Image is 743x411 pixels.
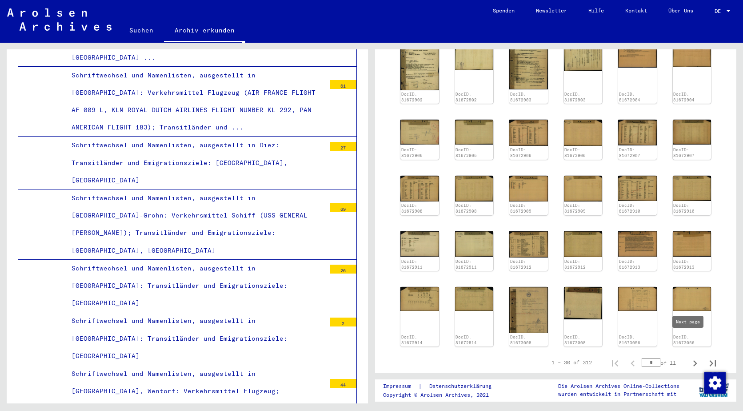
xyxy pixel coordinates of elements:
[673,120,711,145] img: 002.jpg
[564,203,586,214] a: DocID: 81672909
[330,203,356,212] div: 69
[673,40,711,67] img: 002.jpg
[455,176,494,202] img: 002.jpg
[65,312,325,365] div: Schriftwechsel und Namenlisten, ausgestellt in [GEOGRAPHIC_DATA]: Transitländer und Emigrationszi...
[65,137,325,189] div: Schriftwechsel und Namenlisten, ausgestellt in Diez: Transitländer und Emigrationsziele: [GEOGRAP...
[400,176,439,202] img: 001.jpg
[510,147,531,158] a: DocID: 81672906
[330,142,356,151] div: 27
[510,334,531,346] a: DocID: 81673008
[509,40,548,89] img: 001.jpg
[715,8,724,14] span: DE
[606,354,624,371] button: First page
[383,382,502,391] div: |
[401,147,423,158] a: DocID: 81672905
[455,92,477,103] a: DocID: 81672902
[704,354,722,371] button: Last page
[704,372,725,393] div: Zustimmung ändern
[686,354,704,371] button: Next page
[422,382,502,391] a: Datenschutzerklärung
[509,287,548,333] img: 001.jpg
[400,287,439,311] img: 001.jpg
[673,231,711,257] img: 002.jpg
[564,334,586,346] a: DocID: 81673008
[619,92,640,103] a: DocID: 81672904
[697,379,731,401] img: yv_logo.png
[455,147,477,158] a: DocID: 81672905
[455,287,494,310] img: 002.jpg
[401,92,423,103] a: DocID: 81672902
[558,390,679,398] p: wurden entwickelt in Partnerschaft mit
[619,203,640,214] a: DocID: 81672910
[618,176,657,201] img: 001.jpg
[330,318,356,326] div: 2
[400,40,439,90] img: 001.jpg
[510,203,531,214] a: DocID: 81672909
[510,259,531,270] a: DocID: 81672912
[618,120,657,145] img: 001.jpg
[65,67,325,137] div: Schriftwechsel und Namenlisten, ausgestellt in [GEOGRAPHIC_DATA]: Verkehrsmittel Flugzeug (AIR FR...
[673,203,695,214] a: DocID: 81672910
[401,259,423,270] a: DocID: 81672911
[673,176,711,201] img: 002.jpg
[509,176,548,202] img: 001.jpg
[624,354,642,371] button: Previous page
[564,147,586,158] a: DocID: 81672906
[564,92,586,103] a: DocID: 81672903
[7,8,112,31] img: Arolsen_neg.svg
[330,265,356,274] div: 26
[673,259,695,270] a: DocID: 81672913
[330,80,356,89] div: 61
[564,176,603,201] img: 002.jpg
[400,231,439,257] img: 001.jpg
[455,259,477,270] a: DocID: 81672911
[509,120,548,146] img: 001.jpg
[455,120,494,144] img: 002.jpg
[65,189,325,259] div: Schriftwechsel und Namenlisten, ausgestellt in [GEOGRAPHIC_DATA]-Grohn: Verkehrsmittel Schiff (US...
[642,359,686,367] div: of 11
[455,334,477,346] a: DocID: 81672914
[330,379,356,388] div: 44
[400,120,439,144] img: 001.jpg
[618,287,657,311] img: 001.jpg
[551,359,592,367] div: 1 – 30 of 312
[383,391,502,399] p: Copyright © Arolsen Archives, 2021
[455,203,477,214] a: DocID: 81672908
[510,92,531,103] a: DocID: 81672903
[618,40,657,68] img: 001.jpg
[673,92,695,103] a: DocID: 81672904
[455,231,494,257] img: 002.jpg
[618,231,657,257] img: 001.jpg
[65,260,325,312] div: Schriftwechsel und Namenlisten, ausgestellt in [GEOGRAPHIC_DATA]: Transitländer und Emigrationszi...
[619,147,640,158] a: DocID: 81672907
[564,40,603,71] img: 002.jpg
[704,372,726,394] img: Zustimmung ändern
[558,382,679,390] p: Die Arolsen Archives Online-Collections
[119,20,164,41] a: Suchen
[564,287,603,319] img: 002.jpg
[564,231,603,258] img: 002.jpg
[383,382,418,391] a: Impressum
[673,334,695,346] a: DocID: 81673056
[455,40,494,70] img: 002.jpg
[509,231,548,258] img: 001.jpg
[673,287,711,311] img: 002.jpg
[401,334,423,346] a: DocID: 81672914
[619,259,640,270] a: DocID: 81672913
[564,120,603,145] img: 002.jpg
[619,334,640,346] a: DocID: 81673056
[401,203,423,214] a: DocID: 81672908
[673,147,695,158] a: DocID: 81672907
[164,20,245,43] a: Archiv erkunden
[564,259,586,270] a: DocID: 81672912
